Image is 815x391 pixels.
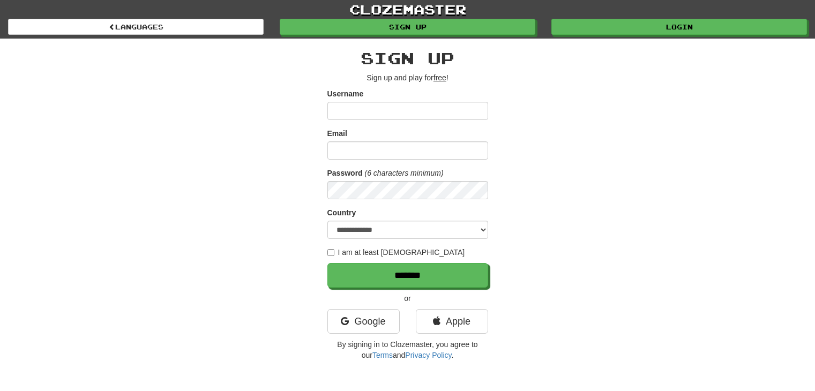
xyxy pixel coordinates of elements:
[551,19,807,35] a: Login
[416,309,488,334] a: Apple
[327,168,363,178] label: Password
[327,72,488,83] p: Sign up and play for !
[372,351,393,359] a: Terms
[405,351,451,359] a: Privacy Policy
[327,88,364,99] label: Username
[327,128,347,139] label: Email
[433,73,446,82] u: free
[327,249,334,256] input: I am at least [DEMOGRAPHIC_DATA]
[327,309,400,334] a: Google
[327,207,356,218] label: Country
[327,339,488,360] p: By signing in to Clozemaster, you agree to our and .
[280,19,535,35] a: Sign up
[365,169,444,177] em: (6 characters minimum)
[8,19,264,35] a: Languages
[327,247,465,258] label: I am at least [DEMOGRAPHIC_DATA]
[327,49,488,67] h2: Sign up
[327,293,488,304] p: or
